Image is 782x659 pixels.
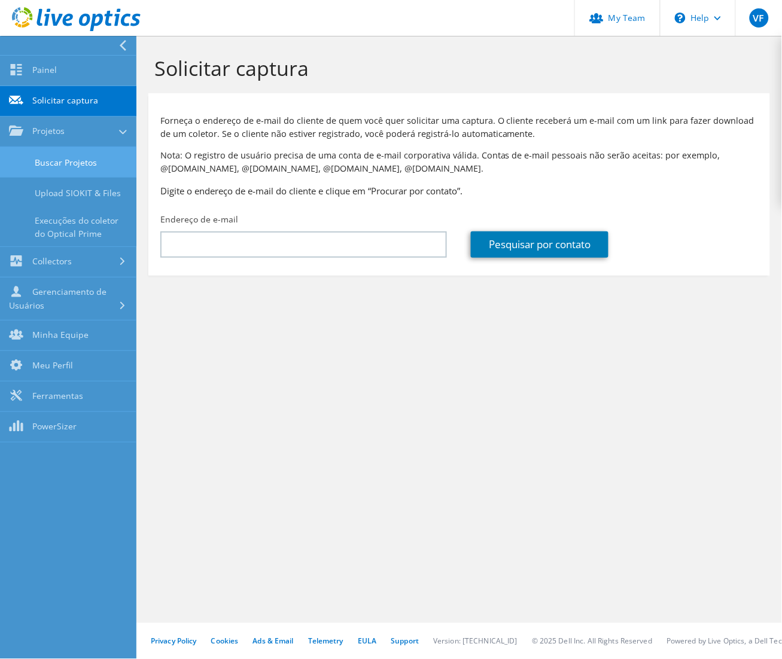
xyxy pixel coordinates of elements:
svg: \n [675,13,686,23]
a: Ads & Email [253,636,294,646]
a: Pesquisar por contato [471,231,608,258]
span: VF [750,8,769,28]
li: © 2025 Dell Inc. All Rights Reserved [532,636,652,646]
label: Endereço de e-mail [160,213,238,225]
p: Forneça o endereço de e-mail do cliente de quem você quer solicitar uma captura. O cliente recebe... [160,114,758,141]
a: Support [391,636,419,646]
a: EULA [358,636,376,646]
a: Telemetry [308,636,343,646]
a: Privacy Policy [151,636,197,646]
h3: Digite o endereço de e-mail do cliente e clique em “Procurar por contato”. [160,184,758,197]
a: Cookies [211,636,239,646]
p: Nota: O registro de usuário precisa de uma conta de e-mail corporativa válida. Contas de e-mail p... [160,149,758,175]
h1: Solicitar captura [154,56,758,81]
li: Version: [TECHNICAL_ID] [433,636,518,646]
